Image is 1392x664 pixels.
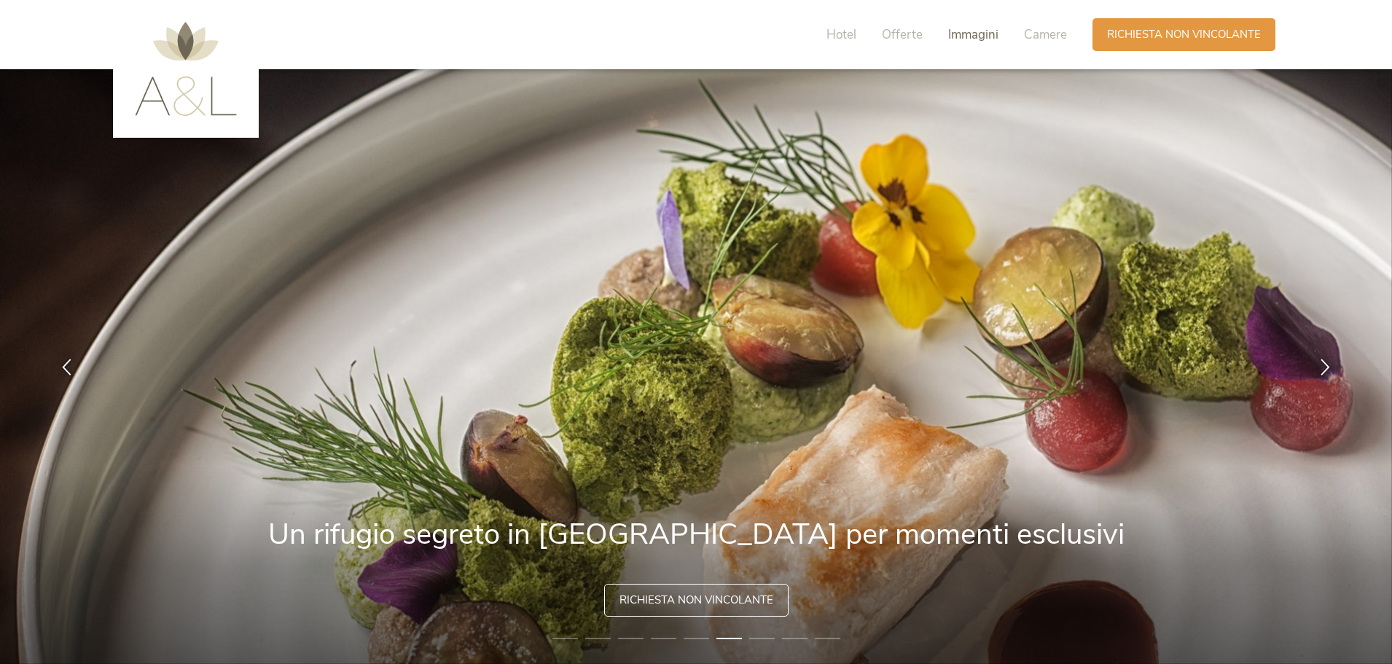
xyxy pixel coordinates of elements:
span: Camere [1024,26,1067,43]
span: Offerte [882,26,923,43]
img: AMONTI & LUNARIS Wellnessresort [135,22,237,116]
span: Hotel [826,26,856,43]
span: Immagini [948,26,998,43]
span: Richiesta non vincolante [619,593,773,608]
span: Richiesta non vincolante [1107,27,1261,42]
